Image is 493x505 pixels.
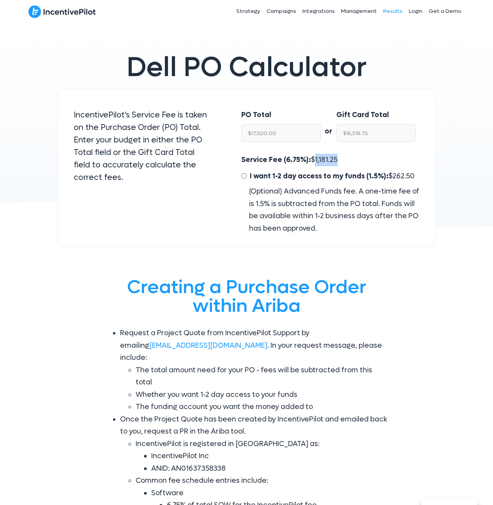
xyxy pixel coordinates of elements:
li: IncentivePilot Inc [151,450,389,462]
span: Service Fee (6.75%): [241,155,311,164]
span: 262.50 [392,172,415,181]
input: I want 1-2 day access to my funds (1.5%):$262.50 [241,173,246,178]
a: Get a Demo [426,2,465,21]
a: Login [406,2,426,21]
div: $ [241,154,419,235]
a: Results [380,2,406,21]
li: The total amount need for your PO - fees will be subtracted from this total [136,364,389,389]
div: or [321,109,336,138]
li: ANID: AN01637358338 [151,462,389,475]
li: The funding account you want the money added to [136,401,389,413]
img: IncentivePilot [28,5,96,18]
span: I want 1-2 day access to my funds (1.5%): [250,172,389,181]
a: Management [338,2,380,21]
nav: Header Menu [180,2,465,21]
span: Dell PO Calculator [127,50,367,85]
div: (Optional) Advanced Funds fee. A one-time fee of is 1.5% is subtracted from the PO total. Funds w... [241,185,419,235]
span: 1,181.25 [315,155,338,164]
li: IncentivePilot is registered in [GEOGRAPHIC_DATA] as: [136,438,389,475]
p: IncentivePilot's Service Fee is taken on the Purchase Order (PO) Total. Enter your budget in eith... [74,109,210,184]
li: Request a Project Quote from IncentivePilot Support by emailing . In your request message, please... [120,327,389,413]
a: [EMAIL_ADDRESS][DOMAIN_NAME] [149,341,267,350]
li: Whether you want 1-2 day access to your funds [136,389,389,401]
label: Gift Card Total [336,109,389,121]
span: Creating a Purchase Order within Ariba [127,275,366,318]
a: Campaigns [263,2,299,21]
span: $ [248,172,415,181]
label: PO Total [241,109,271,121]
a: Strategy [233,2,263,21]
a: Integrations [299,2,338,21]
